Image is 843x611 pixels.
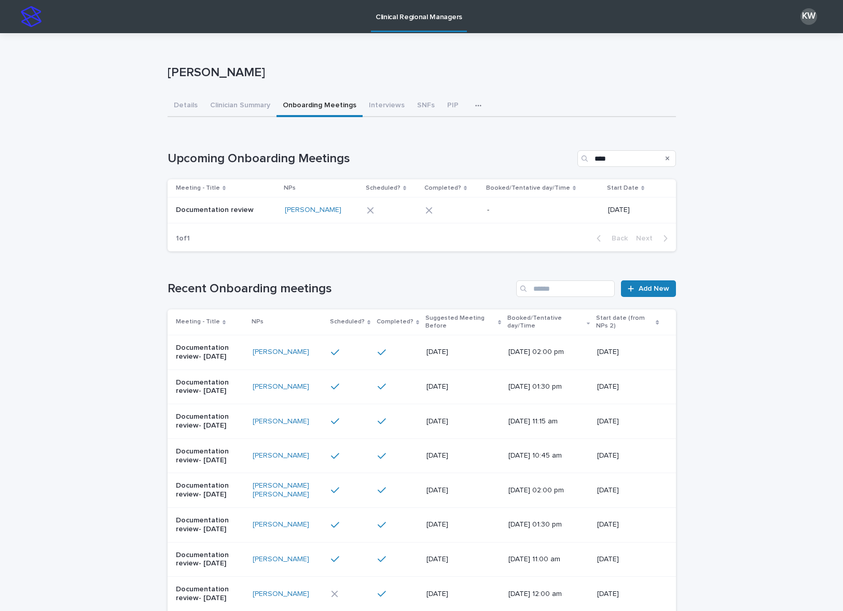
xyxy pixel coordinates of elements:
[426,348,500,357] p: [DATE]
[426,555,500,564] p: [DATE]
[508,520,583,529] p: [DATE] 01:30 pm
[176,344,245,361] p: Documentation review- [DATE]
[176,516,245,534] p: Documentation review- [DATE]
[636,235,659,242] span: Next
[516,280,615,297] input: Search
[277,95,363,117] button: Onboarding Meetings
[176,447,245,465] p: Documentation review- [DATE]
[176,206,262,215] p: Documentation review
[426,520,500,529] p: [DATE]
[425,312,495,332] p: Suggested Meeting Before
[411,95,441,117] button: SNFs
[284,182,296,194] p: NPs
[508,486,583,495] p: [DATE] 02:00 pm
[168,404,676,439] tr: Documentation review- [DATE][PERSON_NAME] [DATE][DATE] 11:15 am[DATE]
[168,370,676,404] tr: Documentation review- [DATE][PERSON_NAME] [DATE][DATE] 01:30 pm[DATE]
[426,486,500,495] p: [DATE]
[285,206,341,215] a: [PERSON_NAME]
[21,6,42,27] img: stacker-logo-s-only.png
[168,473,676,508] tr: Documentation review- [DATE][PERSON_NAME] [PERSON_NAME] [DATE][DATE] 02:00 pm[DATE]
[507,312,584,332] p: Booked/Tentative day/Time
[508,348,583,357] p: [DATE] 02:00 pm
[176,551,245,569] p: Documentation review- [DATE]
[168,65,672,80] p: [PERSON_NAME]
[366,182,400,194] p: Scheduled?
[168,507,676,542] tr: Documentation review- [DATE][PERSON_NAME] [DATE][DATE] 01:30 pm[DATE]
[253,451,309,460] a: [PERSON_NAME]
[508,555,583,564] p: [DATE] 11:00 am
[639,285,669,292] span: Add New
[168,95,204,117] button: Details
[253,555,309,564] a: [PERSON_NAME]
[176,413,245,430] p: Documentation review- [DATE]
[168,335,676,370] tr: Documentation review- [DATE][PERSON_NAME] [DATE][DATE] 02:00 pm[DATE]
[426,417,500,426] p: [DATE]
[597,348,659,357] p: [DATE]
[597,520,659,529] p: [DATE]
[486,182,570,194] p: Booked/Tentative day/Time
[253,348,309,357] a: [PERSON_NAME]
[363,95,411,117] button: Interviews
[176,316,220,328] p: Meeting - Title
[597,590,659,599] p: [DATE]
[253,481,323,499] a: [PERSON_NAME] [PERSON_NAME]
[597,486,659,495] p: [DATE]
[253,520,309,529] a: [PERSON_NAME]
[253,382,309,391] a: [PERSON_NAME]
[426,451,500,460] p: [DATE]
[487,206,574,215] p: -
[253,590,309,599] a: [PERSON_NAME]
[577,150,676,167] input: Search
[632,234,676,243] button: Next
[168,197,676,223] tr: Documentation review[PERSON_NAME] -[DATE]
[508,590,583,599] p: [DATE] 12:00 am
[597,451,659,460] p: [DATE]
[253,417,309,426] a: [PERSON_NAME]
[426,382,500,391] p: [DATE]
[168,542,676,577] tr: Documentation review- [DATE][PERSON_NAME] [DATE][DATE] 11:00 am[DATE]
[176,481,245,499] p: Documentation review- [DATE]
[168,438,676,473] tr: Documentation review- [DATE][PERSON_NAME] [DATE][DATE] 10:45 am[DATE]
[597,555,659,564] p: [DATE]
[377,316,413,328] p: Completed?
[621,280,675,297] a: Add New
[426,590,500,599] p: [DATE]
[596,312,653,332] p: Start date (from NPs 2)
[597,417,659,426] p: [DATE]
[424,182,461,194] p: Completed?
[204,95,277,117] button: Clinician Summary
[508,382,583,391] p: [DATE] 01:30 pm
[176,378,245,396] p: Documentation review- [DATE]
[607,182,639,194] p: Start Date
[330,316,365,328] p: Scheduled?
[597,382,659,391] p: [DATE]
[441,95,465,117] button: PIP
[605,235,628,242] span: Back
[168,151,573,166] h1: Upcoming Onboarding Meetings
[176,585,245,603] p: Documentation review- [DATE]
[508,451,583,460] p: [DATE] 10:45 am
[176,182,220,194] p: Meeting - Title
[168,281,513,296] h1: Recent Onboarding meetings
[608,206,659,215] p: [DATE]
[252,316,264,328] p: NPs
[588,234,632,243] button: Back
[508,417,583,426] p: [DATE] 11:15 am
[168,226,198,251] p: 1 of 1
[800,8,817,25] div: KW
